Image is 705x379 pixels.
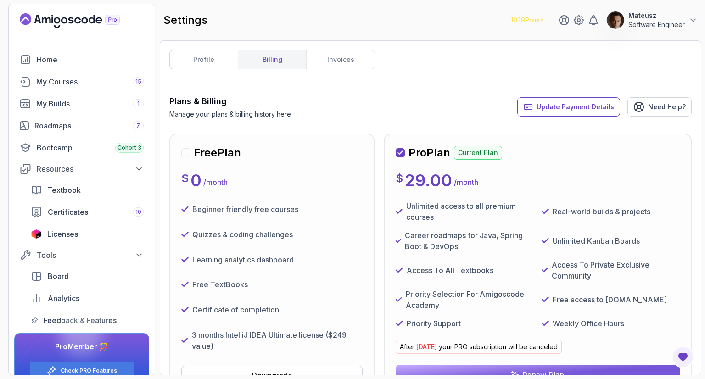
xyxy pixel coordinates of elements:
p: Priority Selection For Amigoscode Academy [406,289,534,311]
p: Certificate of completion [192,304,279,315]
a: home [14,50,149,69]
span: Feedback & Features [44,315,117,326]
p: Access To Private Exclusive Community [552,259,680,281]
span: 1 [137,100,140,107]
span: Textbook [47,184,81,195]
p: Manage your plans & billing history here [169,110,291,119]
span: Licenses [47,229,78,240]
button: Open Feedback Button [672,346,694,368]
p: Career roadmaps for Java, Spring Boot & DevOps [405,230,534,252]
div: My Courses [36,76,144,87]
p: Mateusz [628,11,685,20]
p: Unlimited Kanban Boards [553,235,640,246]
span: 10 [135,208,141,216]
a: profile [170,50,238,69]
p: Software Engineer [628,20,685,29]
a: builds [14,95,149,113]
p: Priority Support [407,318,461,329]
a: billing [238,50,306,69]
span: Need Help? [648,102,686,111]
button: user profile imageMateuszSoftware Engineer [606,11,698,29]
a: Check PRO Features [61,367,117,374]
p: 0 [190,171,201,189]
a: analytics [25,289,149,307]
span: 7 [136,122,140,129]
p: 29.00 [405,171,452,189]
a: Landing page [20,13,141,28]
p: Access To All Textbooks [407,265,493,276]
p: $ [396,171,403,186]
p: Free access to [DOMAIN_NAME] [553,294,667,305]
h2: settings [163,13,207,28]
h2: Pro Plan [408,145,450,160]
button: Resources [14,161,149,177]
a: invoices [306,50,375,69]
p: / month [454,177,478,188]
p: 3 months IntelliJ IDEA Ultimate license ($249 value) [192,329,363,351]
span: Cohort 3 [117,144,141,151]
div: Bootcamp [37,142,144,153]
h3: Plans & Billing [169,95,291,108]
p: 1039 Points [511,16,543,25]
a: certificates [25,203,149,221]
div: Resources [37,163,144,174]
div: My Builds [36,98,144,109]
p: Unlimited access to all premium courses [406,201,534,223]
a: licenses [25,225,149,243]
p: After your PRO subscription will be canceled [396,340,562,354]
p: Quizzes & coding challenges [192,229,293,240]
div: Tools [37,250,144,261]
a: roadmaps [14,117,149,135]
a: Need Help? [627,97,692,117]
button: Tools [14,247,149,263]
p: Real-world builds & projects [553,206,650,217]
div: Roadmaps [34,120,144,131]
span: Update Payment Details [537,102,614,111]
p: Learning analytics dashboard [192,254,294,265]
h2: Free Plan [194,145,241,160]
p: Weekly Office Hours [553,318,624,329]
span: Certificates [48,206,88,217]
a: feedback [25,311,149,329]
a: textbook [25,181,149,199]
span: 15 [135,78,141,85]
span: [DATE] [416,343,437,351]
a: board [25,267,149,285]
p: / month [203,177,228,188]
div: Home [37,54,144,65]
p: Current Plan [454,146,502,160]
span: Board [48,271,69,282]
img: user profile image [607,11,624,29]
a: bootcamp [14,139,149,157]
img: jetbrains icon [31,229,42,239]
button: Update Payment Details [517,97,620,117]
p: $ [181,171,189,186]
a: courses [14,72,149,91]
span: Analytics [48,293,79,304]
p: Free TextBooks [192,279,248,290]
p: Beginner friendly free courses [192,204,298,215]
